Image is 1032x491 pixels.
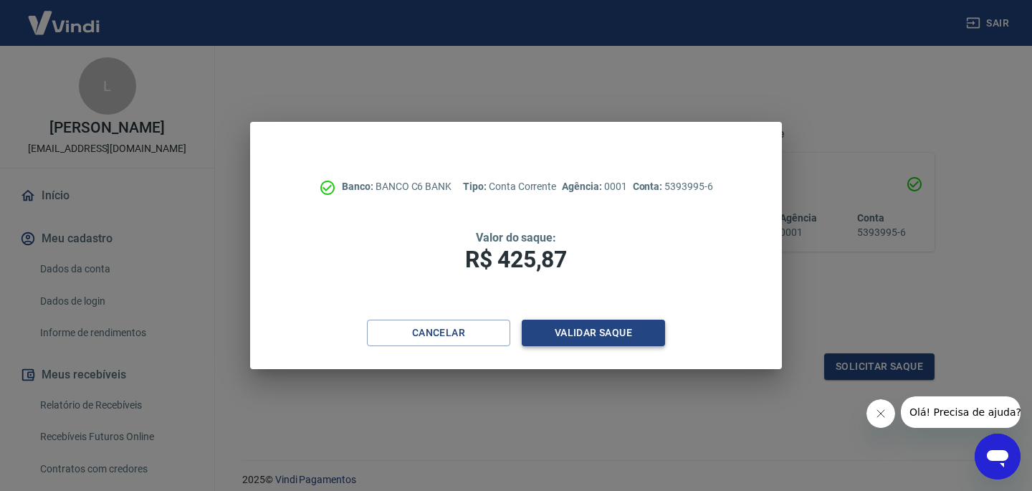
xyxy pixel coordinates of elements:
button: Cancelar [367,320,510,346]
span: Olá! Precisa de ajuda? [9,10,120,22]
span: Agência: [562,181,604,192]
span: Tipo: [463,181,489,192]
span: R$ 425,87 [465,246,567,273]
p: Conta Corrente [463,179,556,194]
iframe: Button to launch messaging window [975,434,1021,480]
iframe: Message from company [901,396,1021,428]
button: Validar saque [522,320,665,346]
p: BANCO C6 BANK [342,179,451,194]
iframe: Close message [866,399,895,428]
span: Valor do saque: [476,231,556,244]
p: 0001 [562,179,626,194]
span: Conta: [633,181,665,192]
p: 5393995-6 [633,179,713,194]
span: Banco: [342,181,376,192]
